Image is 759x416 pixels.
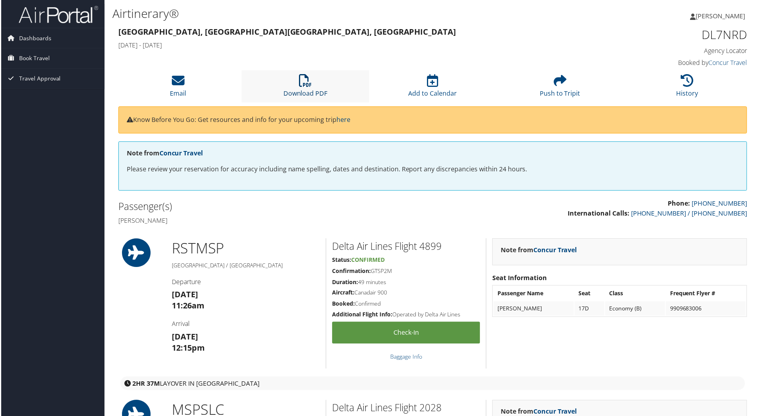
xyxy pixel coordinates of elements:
[336,116,350,124] a: here
[667,302,747,317] td: 9909683006
[332,268,480,276] h5: GTSP2M
[534,246,578,255] a: Concur Travel
[120,378,746,391] div: layover in [GEOGRAPHIC_DATA]
[568,210,630,218] strong: International Calls:
[171,239,320,259] h1: RST MSP
[18,49,49,69] span: Book Travel
[332,279,358,286] strong: Duration:
[540,79,581,98] a: Push to Tripit
[351,257,385,264] span: Confirmed
[118,26,456,37] strong: [GEOGRAPHIC_DATA], [GEOGRAPHIC_DATA] [GEOGRAPHIC_DATA], [GEOGRAPHIC_DATA]
[600,59,748,67] h4: Booked by
[332,301,355,308] strong: Booked:
[669,200,691,208] strong: Phone:
[494,287,574,302] th: Passenger Name
[600,46,748,55] h4: Agency Locator
[332,290,480,298] h5: Canadair 900
[118,217,427,226] h4: [PERSON_NAME]
[171,278,320,287] h4: Departure
[126,149,203,158] strong: Note from
[332,257,351,264] strong: Status:
[18,5,97,24] img: airportal-logo.png
[575,302,605,317] td: 17D
[132,380,159,389] strong: 2HR 37M
[332,312,392,319] strong: Additional Flight Info:
[332,301,480,309] h5: Confirmed
[118,41,588,49] h4: [DATE] - [DATE]
[710,59,748,67] a: Concur Travel
[332,290,354,297] strong: Aircraft:
[171,301,204,312] strong: 11:26am
[691,4,754,28] a: [PERSON_NAME]
[575,287,605,302] th: Seat
[171,320,320,329] h4: Arrival
[112,5,540,22] h1: Airtinerary®
[18,69,60,89] span: Travel Approval
[332,402,480,416] h2: Delta Air Lines Flight 2028
[693,200,748,208] a: [PHONE_NUMBER]
[332,312,480,320] h5: Operated by Delta Air Lines
[632,210,748,218] a: [PHONE_NUMBER] / [PHONE_NUMBER]
[667,287,747,302] th: Frequent Flyer #
[332,268,371,275] strong: Confirmation:
[283,79,327,98] a: Download PDF
[493,274,547,283] strong: Seat Information
[494,302,574,317] td: [PERSON_NAME]
[606,302,666,317] td: Economy (B)
[390,354,422,361] a: Baggage Info
[332,323,480,345] a: Check-in
[171,343,204,354] strong: 12:15pm
[600,26,748,43] h1: DL7NRD
[501,246,578,255] strong: Note from
[118,200,427,214] h2: Passenger(s)
[171,290,197,301] strong: [DATE]
[606,287,666,302] th: Class
[332,240,480,254] h2: Delta Air Lines Flight 4899
[126,115,740,126] p: Know Before You Go: Get resources and info for your upcoming trip
[677,79,699,98] a: History
[171,262,320,270] h5: [GEOGRAPHIC_DATA] / [GEOGRAPHIC_DATA]
[332,279,480,287] h5: 49 minutes
[171,332,197,343] strong: [DATE]
[18,28,50,48] span: Dashboards
[126,165,740,175] p: Please review your reservation for accuracy including name spelling, dates and destination. Repor...
[409,79,457,98] a: Add to Calendar
[159,149,203,158] a: Concur Travel
[697,12,746,20] span: [PERSON_NAME]
[169,79,186,98] a: Email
